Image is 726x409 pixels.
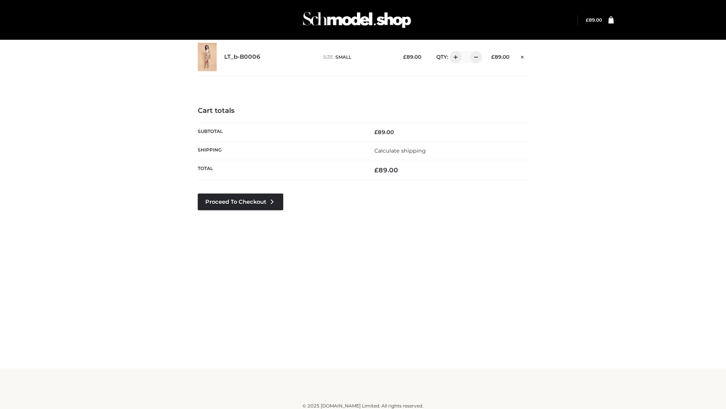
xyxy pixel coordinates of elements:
bdi: 89.00 [586,17,602,23]
bdi: 89.00 [374,166,398,174]
span: £ [491,54,495,60]
a: Remove this item [517,51,528,61]
bdi: 89.00 [374,129,394,136]
img: Schmodel Admin 964 [300,5,414,35]
span: £ [586,17,589,23]
bdi: 89.00 [403,54,421,60]
img: LT_b-B0006 - SMALL [198,43,217,71]
th: Total [198,160,363,180]
span: £ [374,166,379,174]
span: £ [403,54,406,60]
a: Proceed to Checkout [198,194,283,210]
div: QTY: [429,51,479,63]
th: Shipping [198,141,363,160]
a: LT_b-B0006 [224,53,261,61]
a: £89.00 [586,17,602,23]
th: Subtotal [198,123,363,141]
a: Calculate shipping [374,147,426,154]
bdi: 89.00 [491,54,509,60]
span: SMALL [335,54,351,60]
p: size : [323,54,391,61]
span: £ [374,129,378,136]
h4: Cart totals [198,107,528,115]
